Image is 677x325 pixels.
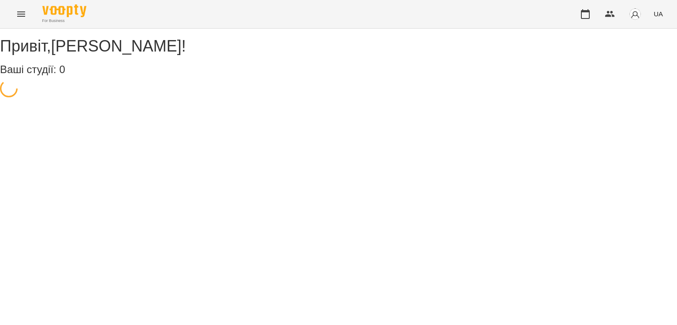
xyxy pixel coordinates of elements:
span: For Business [42,18,86,24]
img: Voopty Logo [42,4,86,17]
span: UA [654,9,663,18]
button: Menu [11,4,32,25]
span: 0 [59,63,65,75]
button: UA [650,6,666,22]
img: avatar_s.png [629,8,641,20]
